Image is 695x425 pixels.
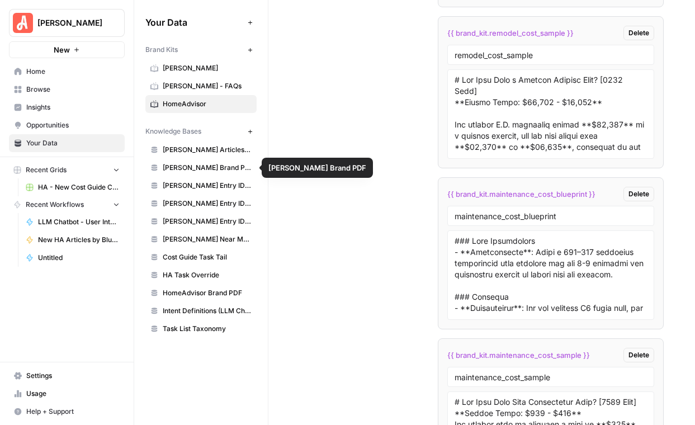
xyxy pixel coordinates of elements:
[623,187,654,201] button: Delete
[145,177,257,195] a: [PERSON_NAME] Entry IDs: Location
[9,116,125,134] a: Opportunities
[26,165,67,175] span: Recent Grids
[9,9,125,37] button: Workspace: Angi
[163,306,252,316] span: Intent Definitions (LLM Chatbot)
[145,141,257,159] a: [PERSON_NAME] Articles Sitemaps
[447,188,595,200] span: {{ brand_kit.maintenance_cost_blueprint }}
[26,371,120,381] span: Settings
[38,235,120,245] span: New HA Articles by Blueprint
[145,320,257,338] a: Task List Taxonomy
[447,27,574,39] span: {{ brand_kit.remodel_cost_sample }}
[145,159,257,177] a: [PERSON_NAME] Brand PDF
[38,182,120,192] span: HA - New Cost Guide Creation Grid
[163,324,252,334] span: Task List Taxonomy
[26,138,120,148] span: Your Data
[623,348,654,362] button: Delete
[628,350,649,360] span: Delete
[455,211,647,221] input: Variable Name
[145,212,257,230] a: [PERSON_NAME] Entry IDs: Unified Task
[163,234,252,244] span: [PERSON_NAME] Near Me Sitemap
[163,181,252,191] span: [PERSON_NAME] Entry IDs: Location
[145,77,257,95] a: [PERSON_NAME] - FAQs
[163,288,252,298] span: HomeAdvisor Brand PDF
[21,178,125,196] a: HA - New Cost Guide Creation Grid
[163,270,252,280] span: HA Task Override
[26,407,120,417] span: Help + Support
[9,63,125,81] a: Home
[26,389,120,399] span: Usage
[163,163,252,173] span: [PERSON_NAME] Brand PDF
[163,252,252,262] span: Cost Guide Task Tail
[21,249,125,267] a: Untitled
[54,44,70,55] span: New
[455,235,647,315] textarea: ### Lore Ipsumdolors - **Ametconsecte**: Adipi e 691–317 seddoeius temporincid utla etdolore mag ...
[9,81,125,98] a: Browse
[145,248,257,266] a: Cost Guide Task Tail
[145,95,257,113] a: HomeAdvisor
[9,134,125,152] a: Your Data
[163,63,252,73] span: [PERSON_NAME]
[26,84,120,95] span: Browse
[21,213,125,231] a: LLM Chatbot - User Intent Tagging
[9,196,125,213] button: Recent Workflows
[38,217,120,227] span: LLM Chatbot - User Intent Tagging
[9,385,125,403] a: Usage
[9,41,125,58] button: New
[145,284,257,302] a: HomeAdvisor Brand PDF
[447,350,590,361] span: {{ brand_kit.maintenance_cost_sample }}
[145,195,257,212] a: [PERSON_NAME] Entry IDs: Questions
[26,102,120,112] span: Insights
[455,74,647,154] textarea: # Lor Ipsu Dolo s Ametcon Adipisc Elit? [0232 Sedd] **Eiusmo Tempo: $66,702 - $16,052** Inc utlab...
[455,50,647,60] input: Variable Name
[9,162,125,178] button: Recent Grids
[9,367,125,385] a: Settings
[628,189,649,199] span: Delete
[163,81,252,91] span: [PERSON_NAME] - FAQs
[26,120,120,130] span: Opportunities
[145,45,178,55] span: Brand Kits
[9,403,125,421] button: Help + Support
[623,26,654,40] button: Delete
[145,266,257,284] a: HA Task Override
[13,13,33,33] img: Angi Logo
[455,372,647,382] input: Variable Name
[145,16,243,29] span: Your Data
[163,199,252,209] span: [PERSON_NAME] Entry IDs: Questions
[163,99,252,109] span: HomeAdvisor
[145,59,257,77] a: [PERSON_NAME]
[163,216,252,226] span: [PERSON_NAME] Entry IDs: Unified Task
[26,67,120,77] span: Home
[38,253,120,263] span: Untitled
[145,302,257,320] a: Intent Definitions (LLM Chatbot)
[628,28,649,38] span: Delete
[21,231,125,249] a: New HA Articles by Blueprint
[37,17,105,29] span: [PERSON_NAME]
[145,230,257,248] a: [PERSON_NAME] Near Me Sitemap
[163,145,252,155] span: [PERSON_NAME] Articles Sitemaps
[145,126,201,136] span: Knowledge Bases
[26,200,84,210] span: Recent Workflows
[9,98,125,116] a: Insights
